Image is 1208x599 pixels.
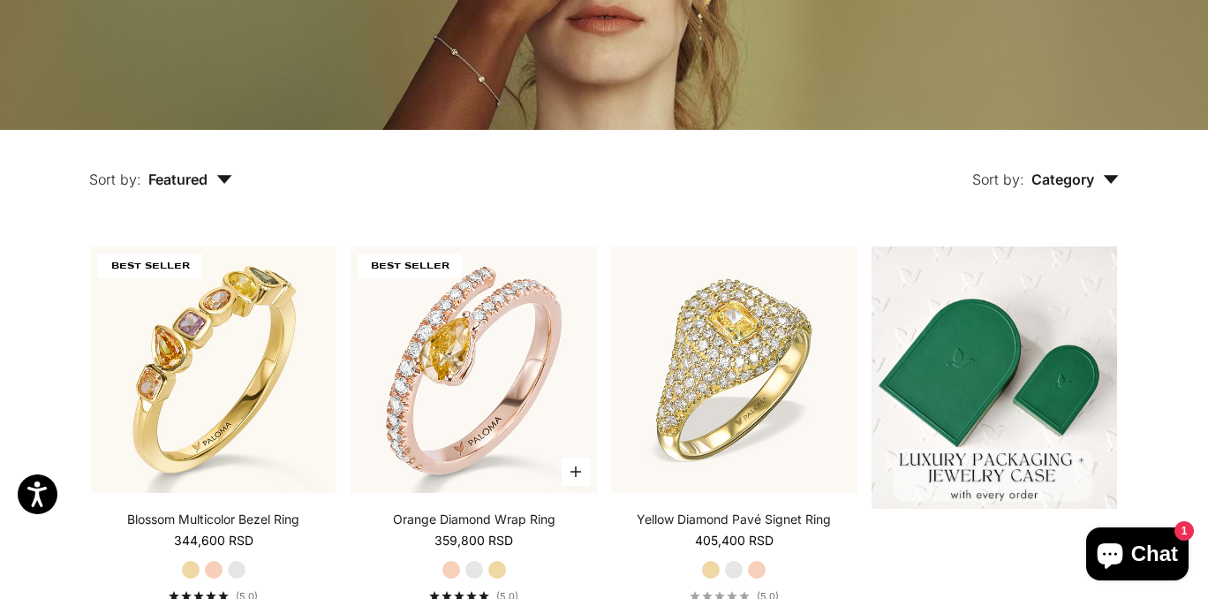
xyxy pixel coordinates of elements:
[358,254,462,278] span: BEST SELLER
[89,171,141,188] span: Sort by:
[351,246,597,493] img: #RoseGold
[637,511,831,528] a: Yellow Diamond Pavé Signet Ring
[393,511,555,528] a: Orange Diamond Wrap Ring
[972,171,1024,188] span: Sort by:
[127,511,299,528] a: Blossom Multicolor Bezel Ring
[1031,171,1119,188] span: Category
[49,130,273,204] button: Sort by: Featured
[434,532,513,550] sale-price: 359,800 RSD
[932,130,1159,204] button: Sort by: Category
[174,532,253,550] sale-price: 344,600 RSD
[611,246,857,493] a: #YellowGold #WhiteGold #RoseGold
[148,171,232,188] span: Featured
[695,532,774,550] sale-price: 405,400 RSD
[98,254,202,278] span: BEST SELLER
[1081,527,1194,585] inbox-online-store-chat: Shopify online store chat
[611,246,857,493] img: #YellowGold
[91,246,337,493] img: #YellowGold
